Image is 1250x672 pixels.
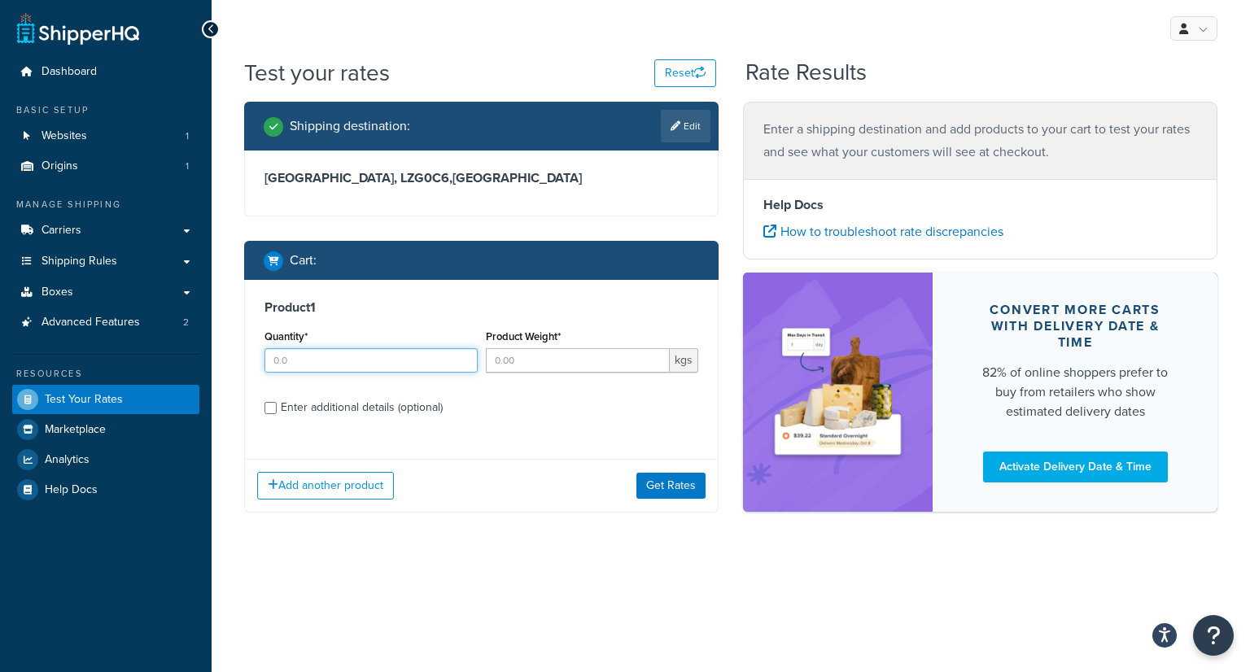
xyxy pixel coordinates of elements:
[45,483,98,497] span: Help Docs
[244,57,390,89] h1: Test your rates
[42,316,140,329] span: Advanced Features
[264,348,478,373] input: 0.0
[12,151,199,181] li: Origins
[763,195,1197,215] h4: Help Docs
[42,65,97,79] span: Dashboard
[264,402,277,414] input: Enter additional details (optional)
[183,316,189,329] span: 2
[45,453,90,467] span: Analytics
[12,385,199,414] a: Test Your Rates
[12,121,199,151] a: Websites1
[257,472,394,500] button: Add another product
[12,151,199,181] a: Origins1
[12,103,199,117] div: Basic Setup
[670,348,698,373] span: kgs
[12,475,199,504] a: Help Docs
[763,222,1003,241] a: How to troubleshoot rate discrepancies
[290,119,410,133] h2: Shipping destination :
[186,159,189,173] span: 1
[12,121,199,151] li: Websites
[264,170,698,186] h3: [GEOGRAPHIC_DATA], LZG0C6 , [GEOGRAPHIC_DATA]
[264,299,698,316] h3: Product 1
[12,415,199,444] a: Marketplace
[486,348,671,373] input: 0.00
[42,159,78,173] span: Origins
[12,247,199,277] a: Shipping Rules
[186,129,189,143] span: 1
[12,445,199,474] a: Analytics
[486,330,561,343] label: Product Weight*
[972,363,1178,421] div: 82% of online shoppers prefer to buy from retailers who show estimated delivery dates
[45,393,123,407] span: Test Your Rates
[767,297,908,487] img: feature-image-ddt-36eae7f7280da8017bfb280eaccd9c446f90b1fe08728e4019434db127062ab4.png
[661,110,710,142] a: Edit
[264,330,308,343] label: Quantity*
[45,423,106,437] span: Marketplace
[763,118,1197,164] p: Enter a shipping destination and add products to your cart to test your rates and see what your c...
[636,473,706,499] button: Get Rates
[42,224,81,238] span: Carriers
[281,396,443,419] div: Enter additional details (optional)
[12,367,199,381] div: Resources
[42,255,117,268] span: Shipping Rules
[745,60,867,85] h2: Rate Results
[983,452,1168,482] a: Activate Delivery Date & Time
[12,277,199,308] a: Boxes
[654,59,716,87] button: Reset
[42,129,87,143] span: Websites
[290,253,317,268] h2: Cart :
[12,57,199,87] a: Dashboard
[12,308,199,338] a: Advanced Features2
[12,216,199,246] a: Carriers
[12,308,199,338] li: Advanced Features
[42,286,73,299] span: Boxes
[12,198,199,212] div: Manage Shipping
[972,302,1178,351] div: Convert more carts with delivery date & time
[1193,615,1234,656] button: Open Resource Center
